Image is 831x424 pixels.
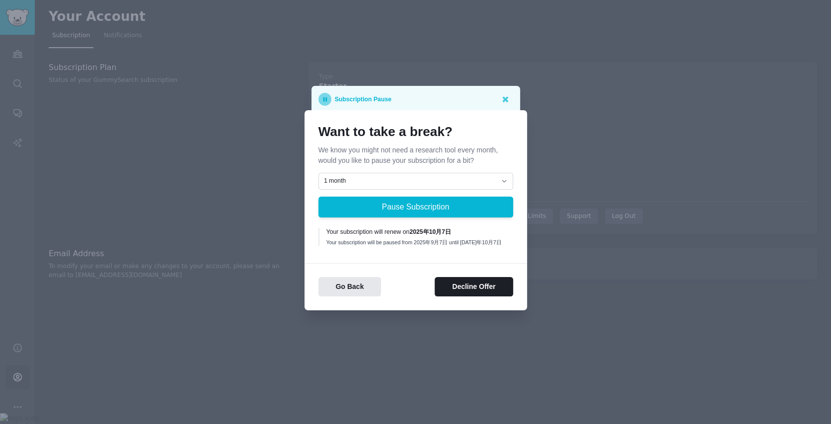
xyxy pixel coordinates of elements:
[326,228,506,237] div: Your subscription will renew on
[318,197,513,217] button: Pause Subscription
[326,239,506,246] div: Your subscription will be paused from 2025年9月7日 until [DATE]年10月7日
[318,277,381,296] button: Go Back
[318,145,513,166] p: We know you might not need a research tool every month, would you like to pause your subscription...
[318,124,513,140] h1: Want to take a break?
[335,93,391,106] p: Subscription Pause
[409,228,451,235] b: 2025年10月7日
[435,277,513,296] button: Decline Offer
